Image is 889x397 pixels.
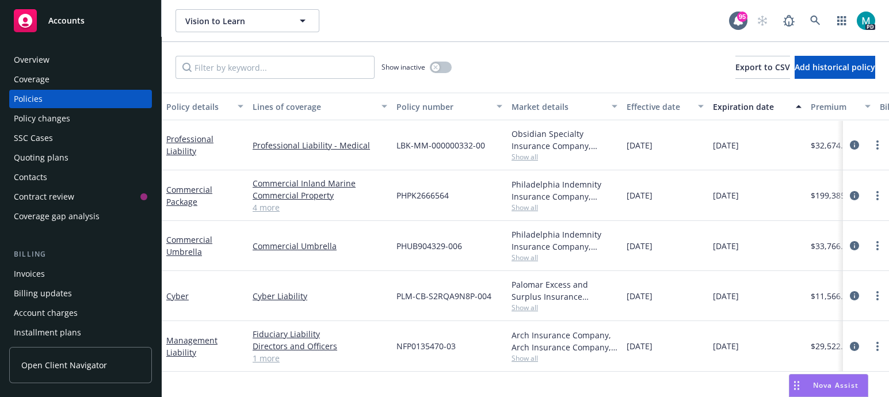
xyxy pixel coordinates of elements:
[162,93,248,120] button: Policy details
[713,240,739,252] span: [DATE]
[512,353,617,363] span: Show all
[396,189,449,201] span: PHPK2666564
[830,9,853,32] a: Switch app
[622,93,708,120] button: Effective date
[627,240,653,252] span: [DATE]
[627,139,653,151] span: [DATE]
[14,51,49,69] div: Overview
[811,290,852,302] span: $11,566.00
[14,323,81,342] div: Installment plans
[253,189,387,201] a: Commercial Property
[627,189,653,201] span: [DATE]
[871,339,884,353] a: more
[253,290,387,302] a: Cyber Liability
[713,340,739,352] span: [DATE]
[811,240,852,252] span: $33,766.00
[14,284,72,303] div: Billing updates
[789,374,868,397] button: Nova Assist
[627,101,691,113] div: Effective date
[9,70,152,89] a: Coverage
[512,152,617,162] span: Show all
[9,129,152,147] a: SSC Cases
[14,265,45,283] div: Invoices
[811,101,858,113] div: Premium
[789,375,804,396] div: Drag to move
[253,201,387,213] a: 4 more
[804,9,827,32] a: Search
[9,168,152,186] a: Contacts
[708,93,806,120] button: Expiration date
[737,12,747,22] div: 95
[512,253,617,262] span: Show all
[848,138,861,152] a: circleInformation
[871,138,884,152] a: more
[871,289,884,303] a: more
[396,101,490,113] div: Policy number
[166,101,231,113] div: Policy details
[9,109,152,128] a: Policy changes
[14,109,70,128] div: Policy changes
[14,304,78,322] div: Account charges
[813,380,859,390] span: Nova Assist
[871,239,884,253] a: more
[777,9,800,32] a: Report a Bug
[848,239,861,253] a: circleInformation
[166,234,212,257] a: Commercial Umbrella
[811,340,852,352] span: $29,522.00
[9,304,152,322] a: Account charges
[512,203,617,212] span: Show all
[871,189,884,203] a: more
[9,5,152,37] a: Accounts
[9,90,152,108] a: Policies
[14,148,68,167] div: Quoting plans
[848,189,861,203] a: circleInformation
[512,228,617,253] div: Philadelphia Indemnity Insurance Company, [GEOGRAPHIC_DATA] Insurance Companies
[381,62,425,72] span: Show inactive
[175,9,319,32] button: Vision to Learn
[713,101,789,113] div: Expiration date
[185,15,285,27] span: Vision to Learn
[9,207,152,226] a: Coverage gap analysis
[396,240,462,252] span: PHUB904329-006
[392,93,507,120] button: Policy number
[512,101,605,113] div: Market details
[512,303,617,312] span: Show all
[795,56,875,79] button: Add historical policy
[713,290,739,302] span: [DATE]
[396,340,456,352] span: NFP0135470-03
[512,329,617,353] div: Arch Insurance Company, Arch Insurance Company, CRC Group
[811,139,852,151] span: $32,674.00
[166,184,212,207] a: Commercial Package
[253,177,387,189] a: Commercial Inland Marine
[9,51,152,69] a: Overview
[627,340,653,352] span: [DATE]
[166,335,218,358] a: Management Liability
[253,352,387,364] a: 1 more
[14,90,43,108] div: Policies
[713,189,739,201] span: [DATE]
[253,328,387,340] a: Fiduciary Liability
[396,139,485,151] span: LBK-MM-000000332-00
[735,62,790,72] span: Export to CSV
[811,189,857,201] span: $199,385.16
[253,139,387,151] a: Professional Liability - Medical
[751,9,774,32] a: Start snowing
[9,188,152,206] a: Contract review
[14,188,74,206] div: Contract review
[512,278,617,303] div: Palomar Excess and Surplus Insurance Company, [GEOGRAPHIC_DATA], Cowbell Cyber, CRC Group
[512,178,617,203] div: Philadelphia Indemnity Insurance Company, [GEOGRAPHIC_DATA] Insurance Companies
[9,323,152,342] a: Installment plans
[507,93,622,120] button: Market details
[253,240,387,252] a: Commercial Umbrella
[9,148,152,167] a: Quoting plans
[806,93,875,120] button: Premium
[253,340,387,352] a: Directors and Officers
[9,284,152,303] a: Billing updates
[166,133,213,156] a: Professional Liability
[14,129,53,147] div: SSC Cases
[48,16,85,25] span: Accounts
[9,265,152,283] a: Invoices
[9,249,152,260] div: Billing
[166,291,189,301] a: Cyber
[848,339,861,353] a: circleInformation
